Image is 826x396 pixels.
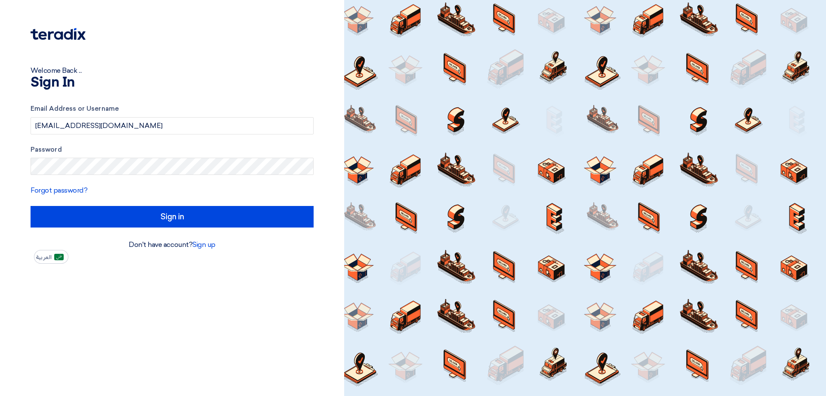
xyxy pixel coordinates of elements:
button: العربية [34,250,68,264]
h1: Sign In [31,76,314,90]
label: Email Address or Username [31,104,314,114]
input: Enter your business email or username [31,117,314,134]
label: Password [31,145,314,155]
div: Welcome Back ... [31,65,314,76]
img: ar-AR.png [54,254,64,260]
a: Forgot password? [31,186,87,194]
img: Teradix logo [31,28,86,40]
a: Sign up [192,240,216,249]
span: العربية [36,254,52,260]
input: Sign in [31,206,314,228]
div: Don't have account? [31,240,314,250]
